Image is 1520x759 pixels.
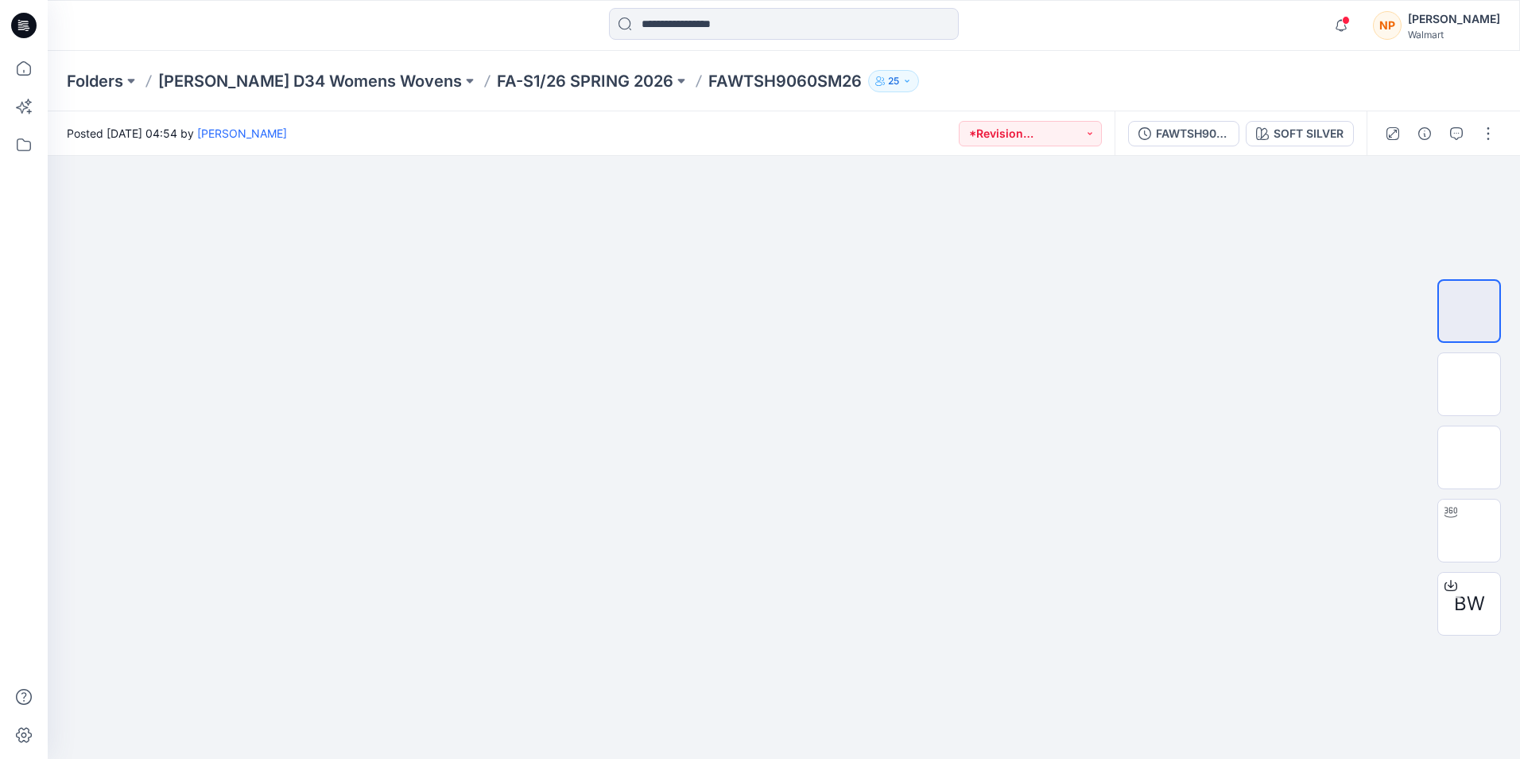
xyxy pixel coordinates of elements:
[868,70,919,92] button: 25
[1454,590,1485,618] span: BW
[67,125,287,142] span: Posted [DATE] 04:54 by
[158,70,462,92] a: [PERSON_NAME] D34 Womens Wovens
[888,72,899,90] p: 25
[1246,121,1354,146] button: SOFT SILVER
[497,70,673,92] a: FA-S1/26 SPRING 2026
[1274,125,1344,142] div: SOFT SILVER
[1373,11,1402,40] div: NP
[1412,121,1437,146] button: Details
[1156,125,1229,142] div: FAWTSH9060SM26
[1128,121,1239,146] button: FAWTSH9060SM26
[67,70,123,92] a: Folders
[708,70,862,92] p: FAWTSH9060SM26
[197,127,287,140] a: [PERSON_NAME]
[1408,10,1500,29] div: [PERSON_NAME]
[1408,29,1500,41] div: Walmart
